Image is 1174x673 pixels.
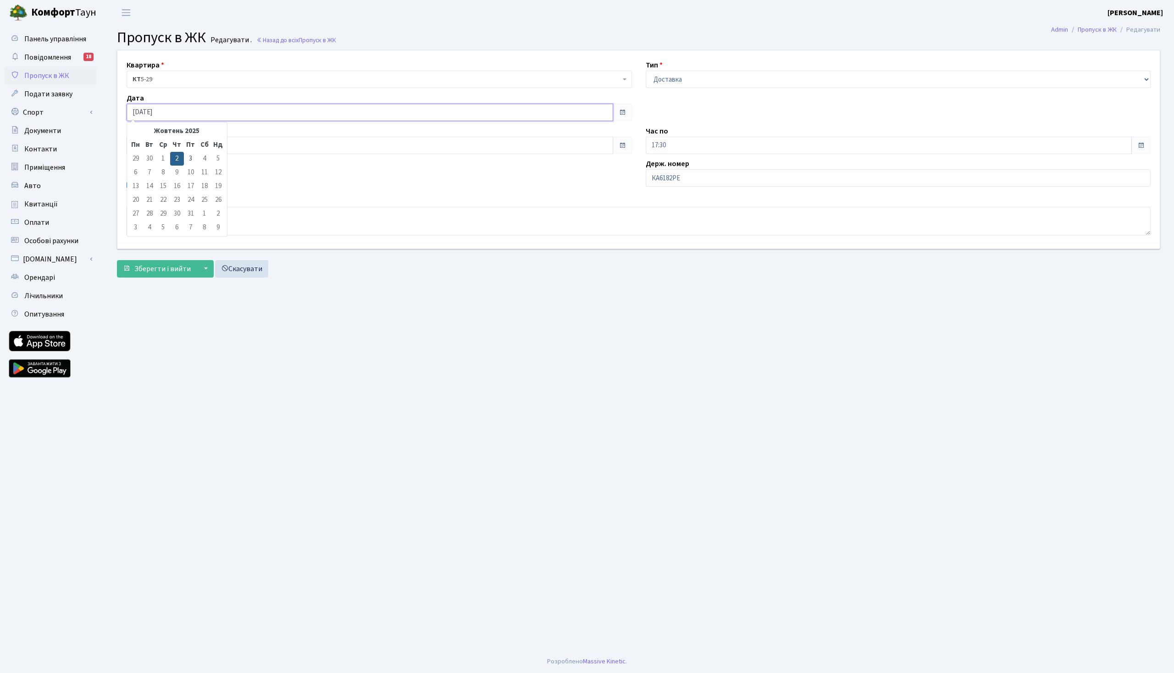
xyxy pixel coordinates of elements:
[117,27,206,48] span: Пропуск в ЖК
[5,158,96,177] a: Приміщення
[170,179,184,193] td: 16
[5,85,96,103] a: Подати заявку
[133,75,620,84] span: <b>КТ</b>&nbsp;&nbsp;&nbsp;&nbsp;5-29
[170,207,184,221] td: 30
[24,126,61,136] span: Документи
[5,177,96,195] a: Авто
[198,166,211,179] td: 11
[211,166,225,179] td: 12
[5,140,96,158] a: Контакти
[31,5,96,21] span: Таун
[184,207,198,221] td: 31
[1037,20,1174,39] nav: breadcrumb
[24,199,58,209] span: Квитанції
[211,152,225,166] td: 5
[184,221,198,234] td: 7
[198,138,211,152] th: Сб
[24,89,72,99] span: Подати заявку
[115,5,138,20] button: Переключити навігацію
[215,260,268,278] a: Скасувати
[9,4,28,22] img: logo.png
[127,71,632,88] span: <b>КТ</b>&nbsp;&nbsp;&nbsp;&nbsp;5-29
[646,126,668,137] label: Час по
[129,152,143,166] td: 29
[211,193,225,207] td: 26
[143,179,156,193] td: 14
[547,656,627,667] div: Розроблено .
[24,217,49,228] span: Оплати
[5,232,96,250] a: Особові рахунки
[127,93,144,104] label: Дата
[198,207,211,221] td: 1
[24,144,57,154] span: Контакти
[24,309,64,319] span: Опитування
[198,221,211,234] td: 8
[5,213,96,232] a: Оплати
[5,195,96,213] a: Квитанції
[143,193,156,207] td: 21
[184,166,198,179] td: 10
[184,152,198,166] td: 3
[170,138,184,152] th: Чт
[211,221,225,234] td: 9
[256,36,336,44] a: Назад до всіхПропуск в ЖК
[156,193,170,207] td: 22
[5,67,96,85] a: Пропуск в ЖК
[133,75,141,84] b: КТ
[299,36,336,44] span: Пропуск в ЖК
[646,60,663,71] label: Тип
[5,30,96,48] a: Панель управління
[129,221,143,234] td: 3
[198,193,211,207] td: 25
[5,305,96,323] a: Опитування
[24,52,71,62] span: Повідомлення
[129,193,143,207] td: 20
[156,138,170,152] th: Ср
[170,221,184,234] td: 6
[24,291,63,301] span: Лічильники
[143,138,156,152] th: Вт
[117,260,197,278] button: Зберегти і вийти
[198,179,211,193] td: 18
[143,124,211,138] th: Жовтень 2025
[24,34,86,44] span: Панель управління
[24,162,65,172] span: Приміщення
[129,166,143,179] td: 6
[143,152,156,166] td: 30
[24,71,69,81] span: Пропуск в ЖК
[127,60,164,71] label: Квартира
[143,221,156,234] td: 4
[646,169,1151,187] input: AA0001AA
[24,236,78,246] span: Особові рахунки
[127,207,1151,235] textarea: КА6182РЕ
[5,48,96,67] a: Повідомлення18
[1108,7,1163,18] a: [PERSON_NAME]
[156,152,170,166] td: 1
[170,152,184,166] td: 2
[129,138,143,152] th: Пн
[5,103,96,122] a: Спорт
[83,53,94,61] div: 18
[1051,25,1068,34] a: Admin
[5,122,96,140] a: Документи
[184,179,198,193] td: 17
[198,152,211,166] td: 4
[646,158,689,169] label: Держ. номер
[211,138,225,152] th: Нд
[31,5,75,20] b: Комфорт
[156,207,170,221] td: 29
[143,207,156,221] td: 28
[24,273,55,283] span: Орендарі
[170,193,184,207] td: 23
[209,36,252,44] small: Редагувати .
[184,138,198,152] th: Пт
[134,264,191,274] span: Зберегти і вийти
[170,166,184,179] td: 9
[211,179,225,193] td: 19
[1108,8,1163,18] b: [PERSON_NAME]
[156,166,170,179] td: 8
[211,207,225,221] td: 2
[5,250,96,268] a: [DOMAIN_NAME]
[129,207,143,221] td: 27
[1078,25,1117,34] a: Пропуск в ЖК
